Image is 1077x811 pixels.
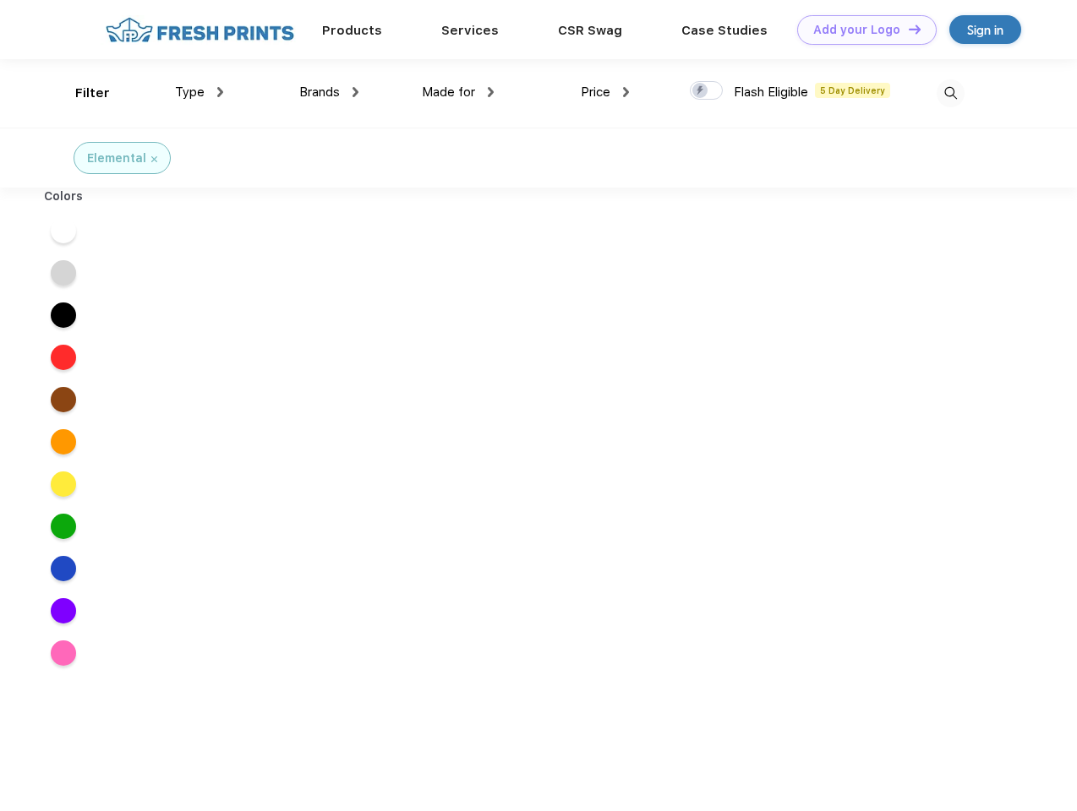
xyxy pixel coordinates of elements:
[488,87,494,97] img: dropdown.png
[441,23,499,38] a: Services
[558,23,622,38] a: CSR Swag
[101,15,299,45] img: fo%20logo%202.webp
[949,15,1021,44] a: Sign in
[217,87,223,97] img: dropdown.png
[815,83,890,98] span: 5 Day Delivery
[353,87,358,97] img: dropdown.png
[322,23,382,38] a: Products
[299,84,340,100] span: Brands
[623,87,629,97] img: dropdown.png
[734,84,808,100] span: Flash Eligible
[87,150,146,167] div: Elemental
[31,188,96,205] div: Colors
[813,23,900,37] div: Add your Logo
[967,20,1003,40] div: Sign in
[909,24,921,34] img: DT
[151,156,157,162] img: filter_cancel.svg
[175,84,205,100] span: Type
[422,84,475,100] span: Made for
[75,84,110,103] div: Filter
[581,84,610,100] span: Price
[937,79,965,107] img: desktop_search.svg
